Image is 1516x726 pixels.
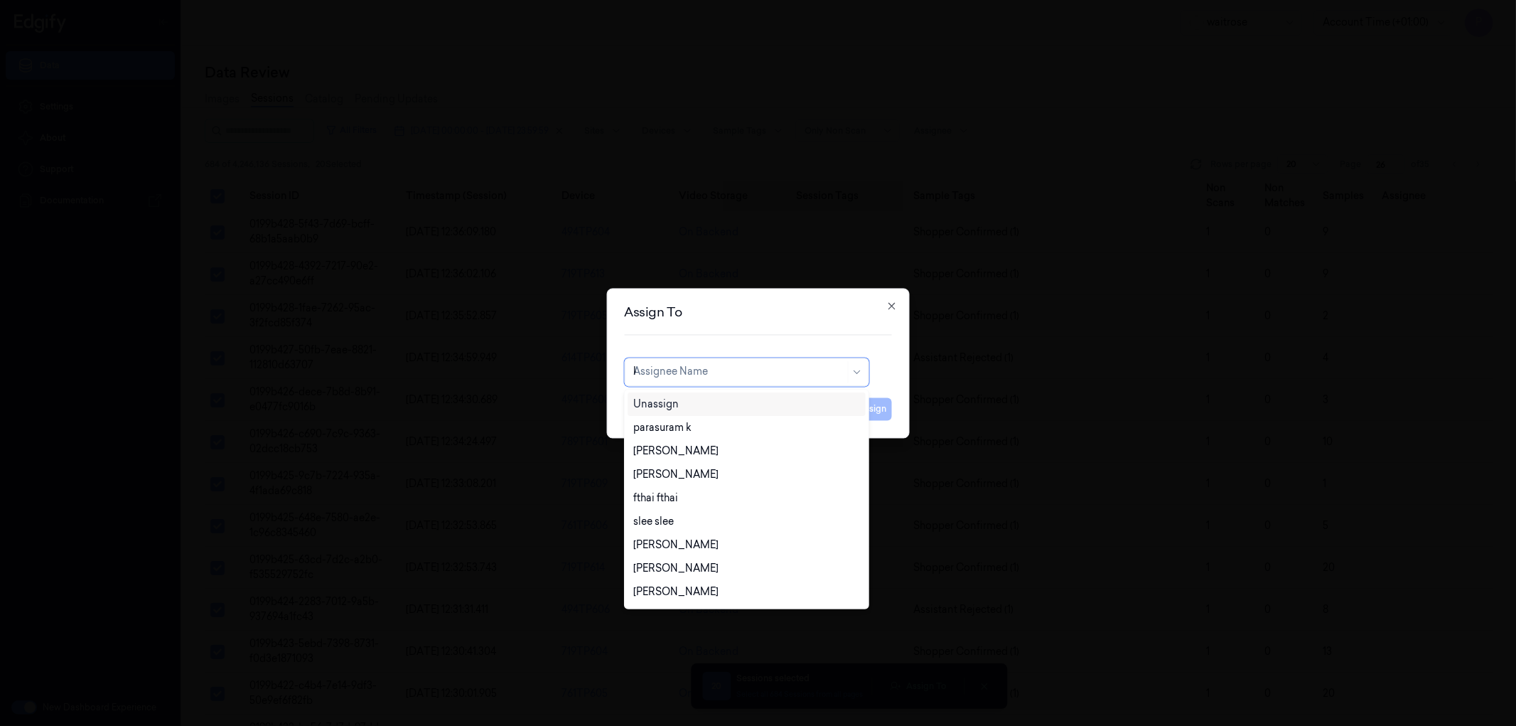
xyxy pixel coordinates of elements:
[633,444,719,459] div: [PERSON_NAME]
[633,538,719,552] div: [PERSON_NAME]
[624,306,892,319] h2: Assign To
[633,491,678,506] div: fthai fthai
[633,514,674,529] div: slee slee
[633,467,719,482] div: [PERSON_NAME]
[633,584,719,599] div: [PERSON_NAME]
[633,420,692,435] div: parasuram k
[633,397,679,412] div: Unassign
[633,561,719,576] div: [PERSON_NAME]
